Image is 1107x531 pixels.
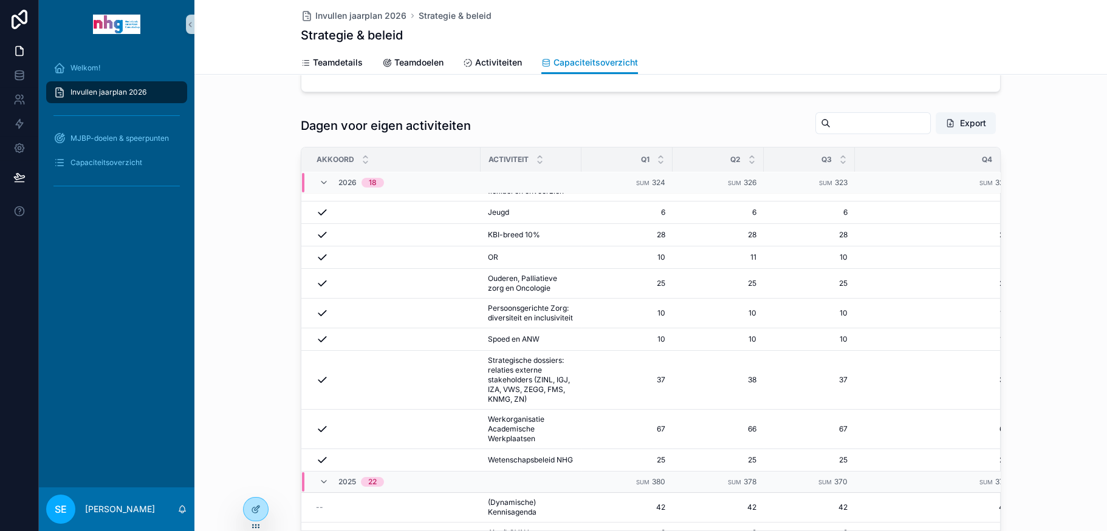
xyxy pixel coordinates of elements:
[589,424,665,434] span: 67
[488,252,574,262] a: OR
[316,502,323,512] span: --
[541,52,638,75] a: Capaciteitsoverzicht
[680,375,756,385] span: 38
[821,155,832,164] span: Q3
[488,274,574,293] a: Ouderen, Palliatieve zorg en Oncologie
[835,177,848,186] span: 323
[488,208,509,217] span: Jeugd
[589,208,665,217] a: 6
[680,502,756,512] a: 42
[862,230,1008,240] a: 28
[589,375,665,385] a: 37
[488,414,574,444] a: Werkorganisatie Academische Werkplaatsen
[680,279,756,288] a: 25
[652,477,665,486] span: 380
[93,15,140,34] img: App logo
[316,502,473,512] a: --
[771,279,848,288] span: 25
[680,208,756,217] span: 6
[771,502,848,512] span: 42
[862,208,1008,217] span: 6
[488,356,574,404] a: Strategische dossiers: relaties externe stakeholders (ZINL, IGJ, IZA, VWS, ZEGG, FMS, KNMG, ZN)
[488,230,540,240] span: KBI-breed 10%
[589,308,665,318] span: 10
[589,334,665,344] a: 10
[771,424,848,434] a: 67
[589,455,665,465] a: 25
[771,334,848,344] a: 10
[862,308,1008,318] a: 10
[818,479,832,485] small: Sum
[488,155,529,164] span: Activiteit
[744,477,756,486] span: 378
[475,56,522,69] span: Activiteiten
[463,52,522,76] a: Activiteiten
[488,230,574,240] a: KBI-breed 10%
[771,308,848,318] a: 10
[70,134,169,143] span: MJBP-doelen & speerpunten
[641,155,649,164] span: Q1
[488,334,540,344] span: Spoed en ANW
[70,63,100,73] span: Welkom!
[680,455,756,465] a: 25
[85,503,155,515] p: [PERSON_NAME]
[419,10,492,22] a: Strategie & beleid
[488,303,574,323] span: Persoonsgerichte Zorg: diversiteit en inclusiviteit
[338,477,356,487] span: 2025
[862,455,1008,465] a: 25
[979,479,993,485] small: Sum
[315,10,406,22] span: Invullen jaarplan 2026
[589,230,665,240] a: 28
[46,57,187,79] a: Welkom!
[488,208,574,217] a: Jeugd
[652,177,665,186] span: 324
[771,455,848,465] span: 25
[771,208,848,217] a: 6
[771,252,848,262] span: 10
[995,177,1008,186] span: 326
[301,117,471,134] h1: Dagen voor eigen activiteiten
[488,498,574,517] a: (Dynamische) Kennisagenda
[589,502,665,512] a: 42
[680,424,756,434] span: 66
[680,308,756,318] a: 10
[382,52,444,76] a: Teamdoelen
[70,87,146,97] span: Invullen jaarplan 2026
[589,252,665,262] a: 10
[488,455,574,465] a: Wetenschapsbeleid NHG
[680,230,756,240] span: 28
[979,179,993,186] small: Sum
[488,252,498,262] span: OR
[46,127,187,149] a: MJBP-doelen & speerpunten
[301,52,363,76] a: Teamdetails
[862,375,1008,385] a: 38
[862,502,1008,512] a: 42
[680,252,756,262] a: 11
[862,279,1008,288] span: 25
[317,155,354,164] span: Akkoord
[636,479,649,485] small: Sum
[46,152,187,174] a: Capaciteitsoverzicht
[819,179,832,186] small: Sum
[728,179,741,186] small: Sum
[636,179,649,186] small: Sum
[862,252,1008,262] a: 11
[368,477,377,487] div: 22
